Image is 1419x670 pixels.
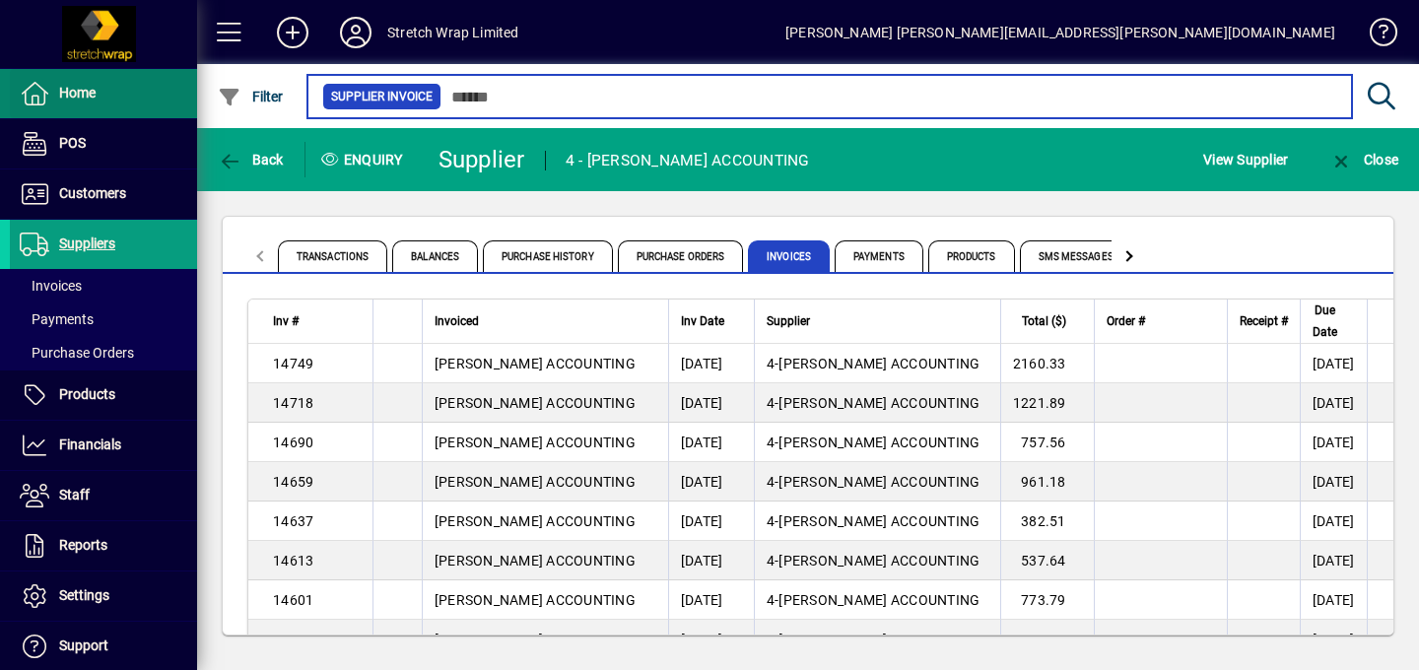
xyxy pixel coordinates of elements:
span: Payments [835,240,923,272]
div: Due Date [1313,300,1355,343]
td: [DATE] [1300,580,1367,620]
a: Invoices [10,269,197,302]
span: 14659 [273,474,313,490]
div: Stretch Wrap Limited [387,17,519,48]
span: [PERSON_NAME] ACCOUNTING [435,474,636,490]
td: [DATE] [1300,423,1367,462]
a: Home [10,69,197,118]
td: - [754,344,1000,383]
span: Financials [59,436,121,452]
span: Home [59,85,96,100]
span: Order # [1107,310,1145,332]
span: POS [59,135,86,151]
span: 4 [767,553,775,569]
button: Profile [324,15,387,50]
td: 961.18 [1000,462,1094,502]
td: [DATE] [1300,383,1367,423]
td: - [754,462,1000,502]
span: Customers [59,185,126,201]
span: Staff [59,487,90,502]
span: Purchase Orders [20,345,134,361]
span: [PERSON_NAME] ACCOUNTING [435,632,636,647]
span: [PERSON_NAME] ACCOUNTING [435,395,636,411]
span: 14718 [273,395,313,411]
td: [DATE] [668,502,754,541]
span: Purchase Orders [618,240,744,272]
span: Settings [59,587,109,603]
span: [PERSON_NAME] ACCOUNTING [435,592,636,608]
td: [DATE] [668,541,754,580]
a: Customers [10,169,197,219]
span: 14690 [273,435,313,450]
a: Knowledge Base [1355,4,1394,68]
span: 14637 [273,513,313,529]
td: 2160.33 [1000,344,1094,383]
td: - [754,383,1000,423]
td: [DATE] [668,620,754,659]
app-page-header-button: Close enquiry [1309,142,1419,177]
span: Filter [218,89,284,104]
span: [PERSON_NAME] ACCOUNTING [435,356,636,371]
a: Staff [10,471,197,520]
td: [DATE] [1300,502,1367,541]
td: 382.51 [1000,502,1094,541]
a: Financials [10,421,197,470]
td: [DATE] [668,423,754,462]
span: Due Date [1313,300,1337,343]
span: 14601 [273,592,313,608]
div: [PERSON_NAME] [PERSON_NAME][EMAIL_ADDRESS][PERSON_NAME][DOMAIN_NAME] [785,17,1335,48]
span: 4 [767,474,775,490]
span: [PERSON_NAME] ACCOUNTING [778,553,980,569]
span: Inv Date [681,310,724,332]
a: Reports [10,521,197,570]
span: Close [1329,152,1398,167]
button: Close [1324,142,1403,177]
td: [DATE] [1300,541,1367,580]
span: Payments [20,311,94,327]
a: POS [10,119,197,168]
td: 537.64 [1000,541,1094,580]
td: - [754,502,1000,541]
button: View Supplier [1198,142,1293,177]
td: - [754,423,1000,462]
td: [DATE] [1300,344,1367,383]
td: 757.56 [1000,423,1094,462]
a: Payments [10,302,197,336]
span: Receipt # [1240,310,1288,332]
a: Settings [10,571,197,621]
span: Total ($) [1022,310,1066,332]
td: - [754,620,1000,659]
div: Enquiry [305,144,424,175]
a: Products [10,370,197,420]
span: Products [928,240,1015,272]
span: Invoices [20,278,82,294]
div: 4 - [PERSON_NAME] ACCOUNTING [566,145,810,176]
button: Add [261,15,324,50]
span: [PERSON_NAME] ACCOUNTING [435,553,636,569]
span: [PERSON_NAME] ACCOUNTING [778,632,980,647]
span: 4 [767,513,775,529]
button: Back [213,142,289,177]
div: Order # [1107,310,1215,332]
span: Transactions [278,240,387,272]
td: 773.79 [1000,580,1094,620]
span: Support [59,637,108,653]
span: Inv # [273,310,299,332]
span: [PERSON_NAME] ACCOUNTING [778,395,980,411]
td: [DATE] [668,383,754,423]
span: 4 [767,632,775,647]
span: 4 [767,395,775,411]
td: [DATE] [668,462,754,502]
div: Invoiced [435,310,656,332]
span: 4 [767,356,775,371]
span: [PERSON_NAME] ACCOUNTING [778,513,980,529]
a: Purchase Orders [10,336,197,369]
span: Suppliers [59,235,115,251]
span: [PERSON_NAME] ACCOUNTING [778,356,980,371]
td: [DATE] [668,344,754,383]
td: [DATE] [668,580,754,620]
td: - [754,541,1000,580]
td: [DATE] [1300,620,1367,659]
span: [PERSON_NAME] ACCOUNTING [435,513,636,529]
span: Balances [392,240,478,272]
